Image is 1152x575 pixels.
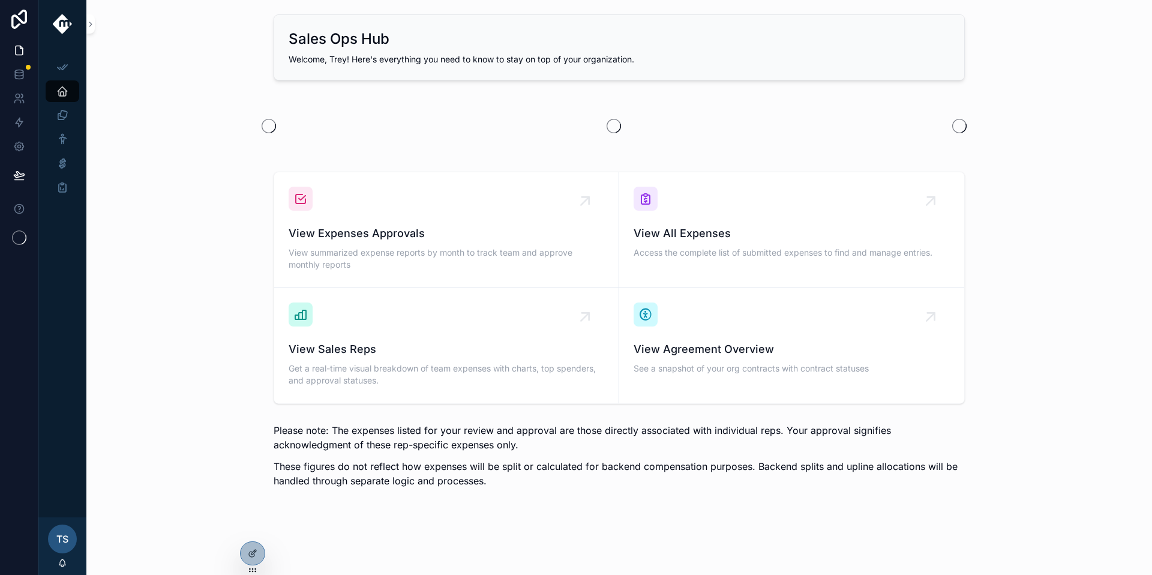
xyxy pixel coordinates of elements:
[274,423,965,452] p: Please note: The expenses listed for your review and approval are those directly associated with ...
[38,48,86,214] div: scrollable content
[634,225,950,242] span: View All Expenses
[289,225,604,242] span: View Expenses Approvals
[289,247,604,271] span: View summarized expense reports by month to track team and approve monthly reports
[634,341,950,358] span: View Agreement Overview
[289,54,634,64] span: Welcome, Trey! Here's everything you need to know to stay on top of your organization.
[634,247,950,259] span: Access the complete list of submitted expenses to find and manage entries.
[56,532,68,546] span: TS
[289,363,604,387] span: Get a real-time visual breakdown of team expenses with charts, top spenders, and approval statuses.
[634,363,950,375] span: See a snapshot of your org contracts with contract statuses
[53,14,73,34] img: App logo
[289,341,604,358] span: View Sales Reps
[619,172,964,288] a: View All ExpensesAccess the complete list of submitted expenses to find and manage entries.
[274,172,619,288] a: View Expenses ApprovalsView summarized expense reports by month to track team and approve monthly...
[274,459,965,488] p: These figures do not reflect how expenses will be split or calculated for backend compensation pu...
[289,29,389,49] h2: Sales Ops Hub
[274,288,619,403] a: View Sales RepsGet a real-time visual breakdown of team expenses with charts, top spenders, and a...
[619,288,964,403] a: View Agreement OverviewSee a snapshot of your org contracts with contract statuses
